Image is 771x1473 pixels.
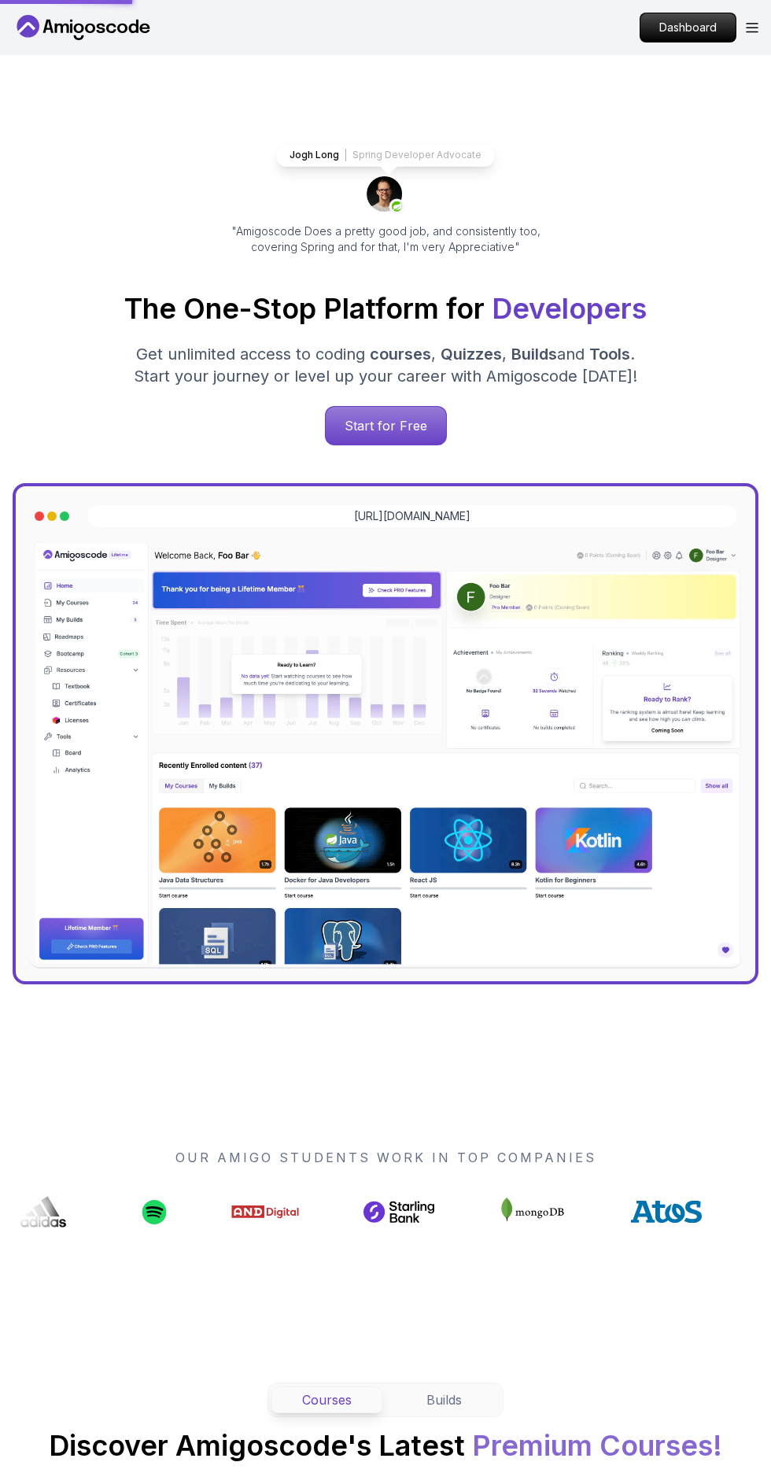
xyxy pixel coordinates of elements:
a: Start for Free [325,406,447,445]
p: Get unlimited access to coding , , and . Start your journey or level up your career with Amigosco... [121,343,650,387]
span: Builds [511,345,557,364]
p: "Amigoscode Does a pretty good job, and consistently too, covering Spring and for that, I'm very ... [209,223,562,255]
p: Jogh Long [290,149,339,161]
img: dashboard [28,540,743,969]
p: Start for Free [326,407,446,445]
span: Tools [589,345,630,364]
button: Open Menu [746,23,758,33]
button: Courses [271,1386,382,1413]
a: Dashboard [640,13,736,42]
h1: The One-Stop Platform for [13,293,758,324]
p: OUR AMIGO STUDENTS WORK IN TOP COMPANIES [8,1148,763,1167]
h2: Discover Amigoscode's Latest [49,1430,722,1461]
span: courses [370,345,431,364]
span: Quizzes [441,345,502,364]
span: Developers [492,291,647,326]
img: josh long [367,176,404,214]
p: Spring Developer Advocate [352,149,481,161]
a: [URL][DOMAIN_NAME] [354,508,470,524]
span: Premium Courses! [472,1428,722,1463]
button: Builds [389,1386,500,1413]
